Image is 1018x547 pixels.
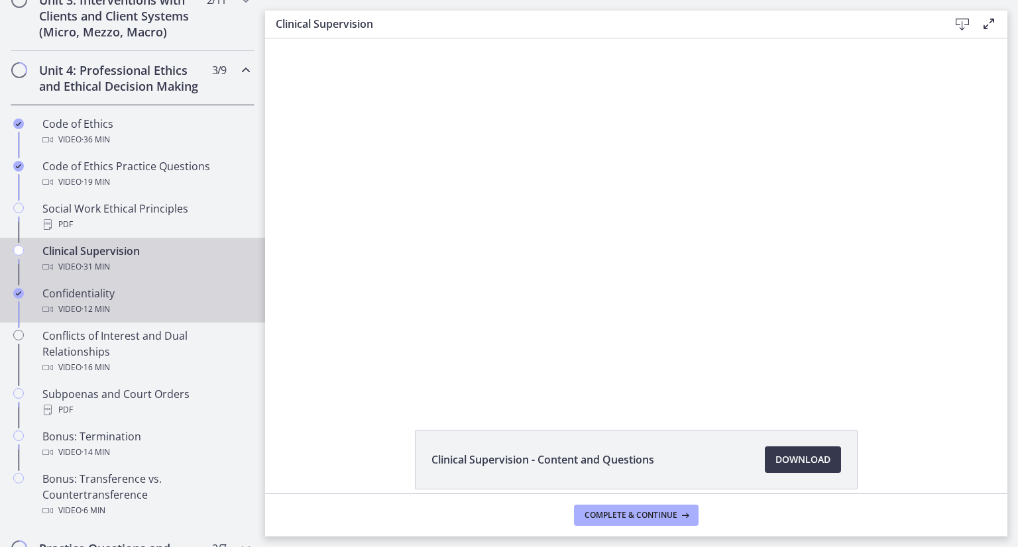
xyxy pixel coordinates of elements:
[42,217,249,232] div: PDF
[42,301,249,317] div: Video
[82,174,110,190] span: · 19 min
[276,16,928,32] h3: Clinical Supervision
[13,161,24,172] i: Completed
[42,259,249,275] div: Video
[82,259,110,275] span: · 31 min
[42,471,249,519] div: Bonus: Transference vs. Countertransference
[42,444,249,460] div: Video
[82,444,110,460] span: · 14 min
[42,428,249,460] div: Bonus: Termination
[42,285,249,317] div: Confidentiality
[39,62,201,94] h2: Unit 4: Professional Ethics and Ethical Decision Making
[765,446,841,473] a: Download
[42,174,249,190] div: Video
[82,503,105,519] span: · 6 min
[82,301,110,317] span: · 12 min
[42,158,249,190] div: Code of Ethics Practice Questions
[82,360,110,375] span: · 16 min
[42,386,249,418] div: Subpoenas and Court Orders
[82,132,110,148] span: · 36 min
[775,452,830,468] span: Download
[13,288,24,299] i: Completed
[42,243,249,275] div: Clinical Supervision
[42,116,249,148] div: Code of Ethics
[265,38,1007,399] iframe: Video Lesson
[42,402,249,418] div: PDF
[212,62,226,78] span: 3 / 9
[42,503,249,519] div: Video
[42,201,249,232] div: Social Work Ethical Principles
[42,132,249,148] div: Video
[42,360,249,375] div: Video
[585,510,677,521] span: Complete & continue
[574,505,699,526] button: Complete & continue
[13,119,24,129] i: Completed
[42,328,249,375] div: Conflicts of Interest and Dual Relationships
[431,452,654,468] span: Clinical Supervision - Content and Questions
